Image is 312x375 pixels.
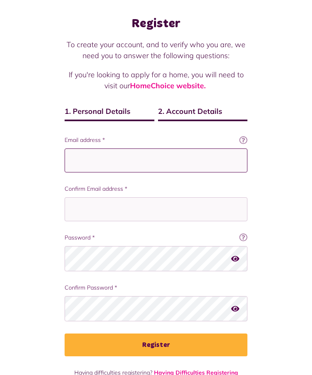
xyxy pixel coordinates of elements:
[65,16,247,31] h1: Register
[65,39,247,61] p: To create your account, and to verify who you are, we need you to answer the following questions:
[65,136,247,144] label: Email address *
[130,81,206,90] a: HomeChoice website.
[65,185,247,193] label: Confirm Email address *
[158,106,248,121] span: 2. Account Details
[65,233,247,242] label: Password *
[65,106,154,121] span: 1. Personal Details
[65,283,247,292] label: Confirm Password *
[65,69,247,91] p: If you're looking to apply for a home, you will need to visit our
[65,334,247,356] button: Register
